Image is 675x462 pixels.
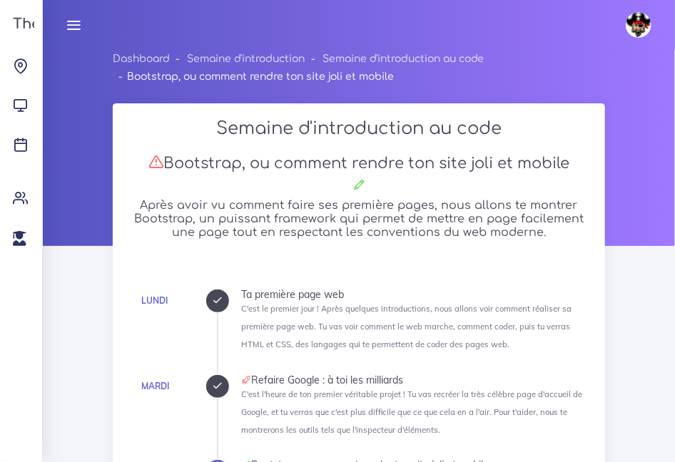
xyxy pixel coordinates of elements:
[241,389,582,435] small: C'est l'heure de ton premier véritable projet ! Tu vas recréer la très célèbre page d'accueil de ...
[128,199,590,240] h5: Après avoir vu comment faire ses première pages, nous allons te montrer Bootstrap, un puissant fr...
[128,154,590,173] h3: Bootstrap, ou comment rendre ton site joli et mobile
[9,16,160,32] h3: The Hacking Project
[241,375,590,385] div: Refaire Google : à toi les milliards
[141,295,168,306] a: Lundi
[619,4,662,46] a: avatar
[187,53,305,64] a: Semaine d'introduction
[113,53,170,64] a: Dashboard
[241,289,590,299] div: Ta première page web
[241,304,572,349] small: C'est le premier jour ! Après quelques introductions, nous allons voir comment réaliser sa premiè...
[113,68,394,86] li: Bootstrap, ou comment rendre ton site joli et mobile
[141,381,169,391] a: Mardi
[128,118,590,139] h2: Semaine d'introduction au code
[626,12,651,38] img: avatar
[323,53,484,64] a: Semaine d'introduction au code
